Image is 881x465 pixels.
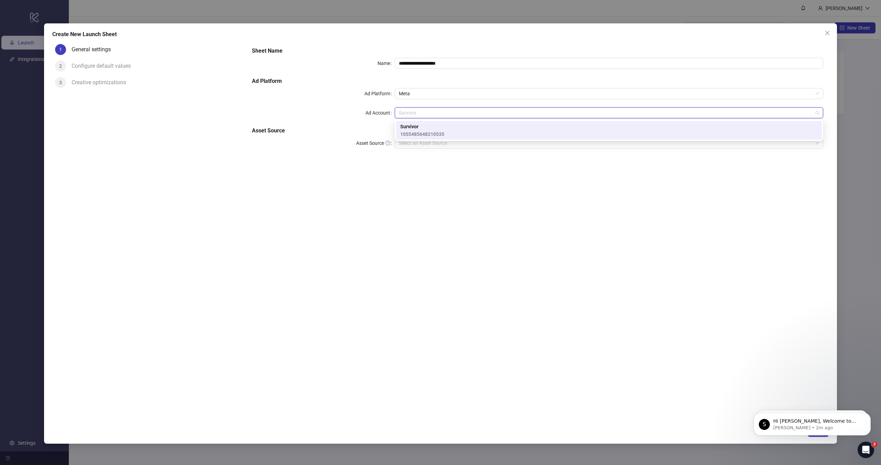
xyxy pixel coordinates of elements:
span: 3 [59,80,62,85]
input: Name [395,58,823,69]
label: Ad Account [365,107,395,118]
span: 2 [59,63,62,69]
span: close [825,30,830,36]
div: Configure default values [72,61,136,72]
p: Message from Simon, sent 2m ago [30,26,119,33]
iframe: Intercom live chat [858,442,874,458]
h5: Ad Platform [252,77,823,85]
span: 1 [59,47,62,52]
span: 2 [872,442,877,447]
label: Ad Platform [364,88,395,99]
span: question-circle [385,141,390,145]
iframe: Intercom notifications message [743,398,881,446]
h5: Sheet Name [252,47,823,55]
div: Create New Launch Sheet [52,30,829,39]
button: Close [822,28,833,39]
label: Name [378,58,395,69]
span: 1055485648210535 [400,130,444,138]
label: Asset Source [356,138,395,149]
span: Hi [PERSON_NAME], Welcome to [DOMAIN_NAME]! 🎉 You’re all set to start launching ads effortlessly.... [30,20,118,162]
div: Survivor [396,121,822,140]
div: Creative optimizations [72,77,131,88]
div: General settings [72,44,116,55]
h5: Asset Source [252,127,823,135]
span: Meta [399,88,819,99]
span: Survivor [399,108,819,118]
span: Survivor [400,123,444,130]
